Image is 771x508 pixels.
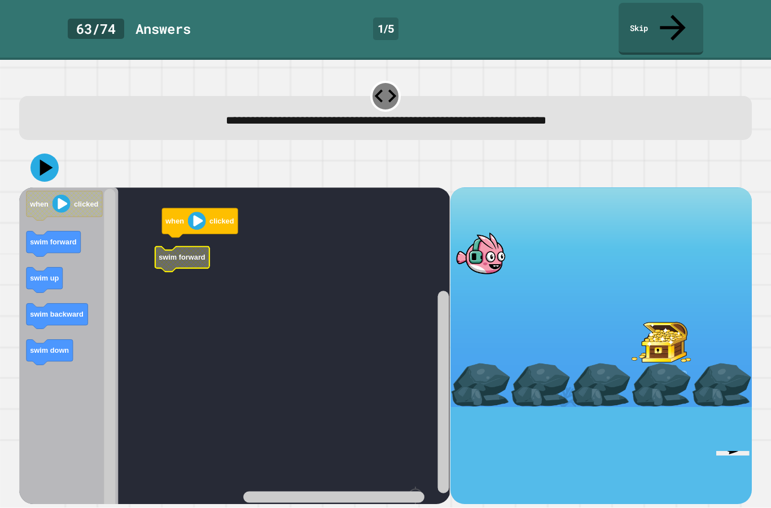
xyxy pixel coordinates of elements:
[29,200,49,208] text: when
[68,19,124,39] div: 63 / 74
[712,451,762,499] iframe: chat widget
[619,3,703,55] a: Skip
[165,217,185,225] text: when
[30,346,69,354] text: swim down
[159,253,205,261] text: swim forward
[209,217,234,225] text: clicked
[19,187,450,504] div: Blockly Workspace
[373,17,398,40] div: 1 / 5
[135,19,191,39] div: Answer s
[30,238,77,246] text: swim forward
[74,200,98,208] text: clicked
[30,310,84,318] text: swim backward
[30,274,59,282] text: swim up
